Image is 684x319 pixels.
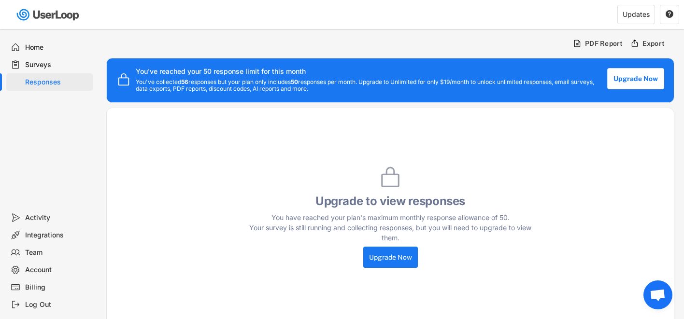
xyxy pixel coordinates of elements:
[607,68,664,89] button: Upgrade Now
[291,78,298,85] strong: 50
[136,68,306,75] div: You've reached your 50 response limit for this month
[25,78,89,87] div: Responses
[136,79,598,93] div: You've collected responses but your plan only includes responses per month. Upgrade to Unlimited ...
[623,11,650,18] div: Updates
[25,231,89,240] div: Integrations
[25,43,89,52] div: Home
[25,248,89,257] div: Team
[181,78,188,85] strong: 56
[25,60,89,69] div: Surveys
[643,280,672,309] div: Open chat
[25,265,89,275] div: Account
[14,5,83,25] img: userloop-logo-01.svg
[245,212,535,243] div: You have reached your plan's maximum monthly response allowance of 50. Your survey is still runni...
[666,10,673,18] text: 
[25,283,89,292] div: Billing
[25,300,89,309] div: Log Out
[665,10,674,19] button: 
[642,39,665,48] div: Export
[363,247,418,268] button: Upgrade Now
[585,39,623,48] div: PDF Report
[245,194,535,208] h4: Upgrade to view responses
[25,213,89,222] div: Activity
